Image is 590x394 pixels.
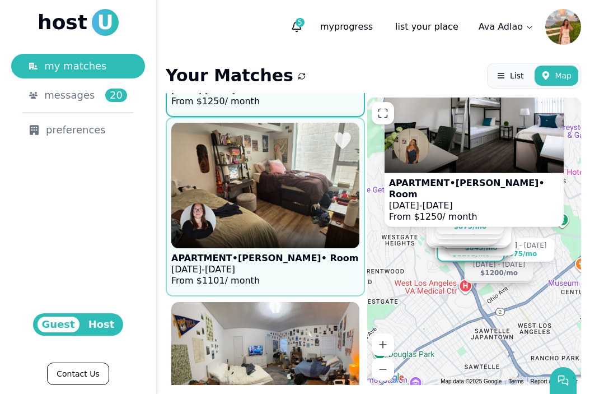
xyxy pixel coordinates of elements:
[311,16,382,38] p: progress
[454,222,487,230] div: $875 /mo
[445,241,497,249] div: [DATE] - [DATE]
[11,118,145,142] a: preferences
[166,117,365,296] a: APARTMENTAnna Morokutti avatarAPARTMENT•[PERSON_NAME]• Room[DATE]-[DATE]From $1101/ month
[38,11,87,34] span: host
[44,58,106,74] span: my matches
[162,117,369,254] img: APARTMENT
[473,260,525,268] div: [DATE] - [DATE]
[480,268,518,277] div: $1200 /mo
[92,9,119,36] span: U
[47,363,109,385] a: Contact Us
[38,9,119,36] a: hostU
[452,249,490,258] div: $1101 /mo
[171,275,358,286] p: From $ 1101 / month
[510,70,523,81] span: List
[423,200,453,210] span: [DATE]
[531,378,578,384] a: Report a map error
[441,378,502,384] span: Map data ©2025 Google
[38,317,79,332] span: Guest
[370,370,407,385] a: Open this area in Google Maps (opens a new window)
[171,264,202,275] span: [DATE]
[389,200,559,211] p: -
[44,87,95,103] span: messages
[535,66,578,86] button: Map
[372,333,394,356] button: Zoom in
[372,358,394,381] button: Zoom out
[394,128,429,164] img: Kendall Armstrong avatar
[385,53,564,226] a: APARTMENTKendall Armstrong avatarAPARTMENT•[PERSON_NAME]• Room[DATE]-[DATE]From $1250/ month
[320,21,334,32] span: my
[389,211,559,222] p: From $ 1250 / month
[166,66,293,86] h1: Your Matches
[180,203,216,239] img: Anna Morokutti avatar
[171,264,358,275] p: -
[449,231,482,240] div: $845 /mo
[508,378,523,384] a: Terms (opens in new tab)
[451,228,488,236] div: $1800 /mo
[29,122,127,138] div: preferences
[490,66,530,86] button: List
[171,253,358,264] p: APARTMENT • [PERSON_NAME] • Room
[171,96,358,107] p: From $ 1250 / month
[370,370,407,385] img: Google
[545,9,581,45] img: Ava Adlao avatar
[386,16,467,38] a: list your place
[479,20,523,34] p: Ava Adlao
[11,54,145,78] a: my matches
[287,17,307,37] button: 5
[84,317,119,332] span: Host
[504,250,537,258] div: $975 /mo
[11,83,145,108] a: messages20
[494,242,546,250] div: [DATE] - [DATE]
[205,264,235,275] span: [DATE]
[389,177,559,200] p: APARTMENT • [PERSON_NAME] • Room
[465,243,498,252] div: $845 /mo
[105,89,127,102] span: 20
[555,70,572,81] span: Map
[296,18,305,27] span: 5
[372,102,394,124] button: Enter fullscreen
[389,200,419,210] span: [DATE]
[472,16,541,38] a: Ava Adlao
